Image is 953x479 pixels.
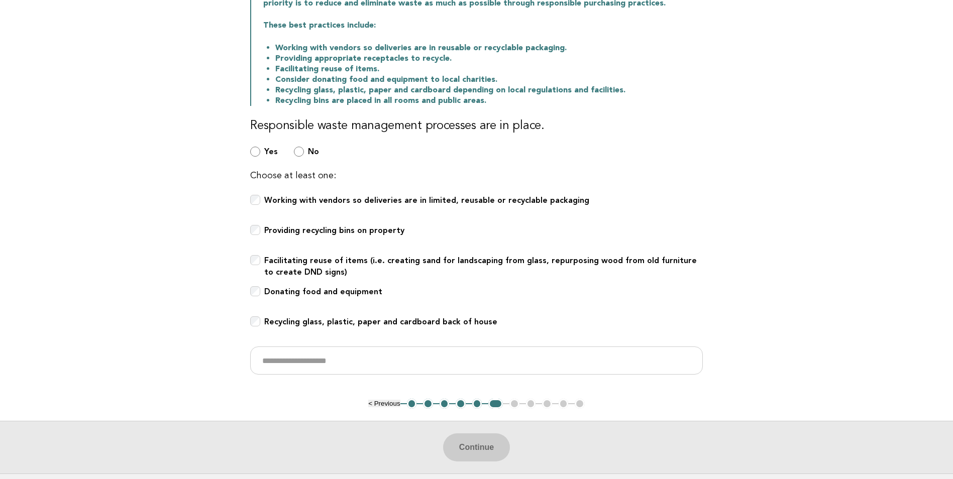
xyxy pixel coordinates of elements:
li: Providing appropriate receptacles to recycle. [275,53,703,64]
button: 1 [407,399,417,409]
b: Working with vendors so deliveries are in limited, reusable or recyclable packaging [264,195,589,205]
h3: Responsible waste management processes are in place. [250,118,703,134]
p: Choose at least one: [250,169,703,183]
button: < Previous [368,400,400,407]
button: 2 [423,399,433,409]
button: 3 [440,399,450,409]
li: Working with vendors so deliveries are in reusable or recyclable packaging. [275,43,703,53]
li: Recycling glass, plastic, paper and cardboard depending on local regulations and facilities. [275,85,703,95]
li: Recycling bins are placed in all rooms and public areas. [275,95,703,106]
b: Facilitating reuse of items (i.e. creating sand for landscaping from glass, repurposing wood from... [264,256,697,277]
li: Consider donating food and equipment to local charities. [275,74,703,85]
b: Yes [264,147,278,156]
li: Facilitating reuse of items. [275,64,703,74]
b: Recycling glass, plastic, paper and cardboard back of house [264,317,497,326]
p: These best practices include: [263,21,703,31]
button: 5 [472,399,482,409]
b: Donating food and equipment [264,287,382,296]
b: Providing recycling bins on property [264,225,404,235]
button: 6 [488,399,503,409]
button: 4 [456,399,466,409]
b: No [308,147,319,156]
